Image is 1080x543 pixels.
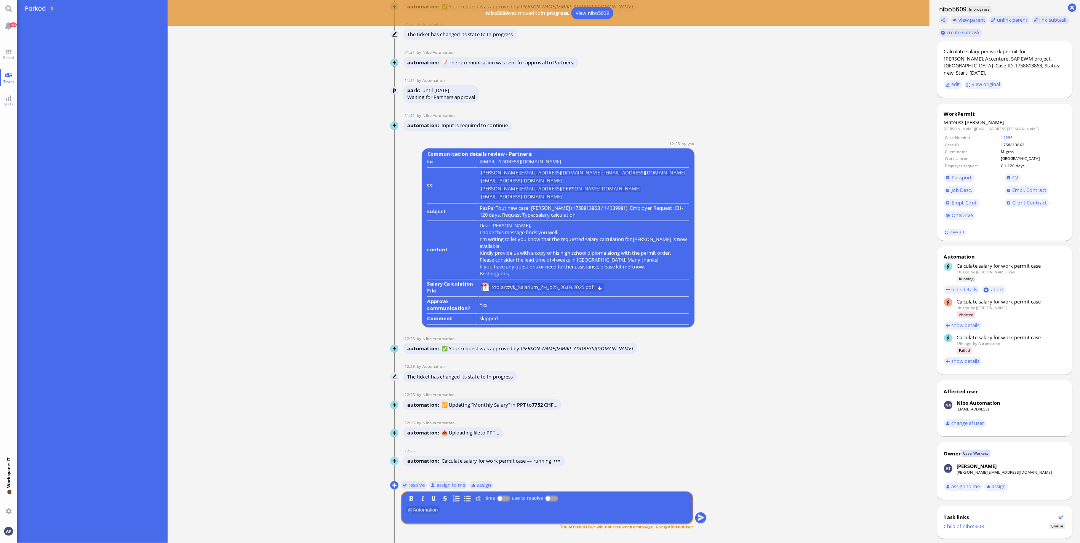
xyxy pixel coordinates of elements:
span: automation [407,345,442,352]
p-inputswitch: use to resolve [545,495,558,501]
span: automation@bluelakelegal.com [979,341,1000,346]
img: Automation [390,31,399,39]
b: In progress [541,10,568,16]
button: Download Stolarczyk_Salarium_ZH_p25_26.09.2025.pdf [598,285,603,290]
td: content [427,222,478,280]
img: Automation [390,373,399,382]
span: automation [407,430,442,436]
td: [GEOGRAPHIC_DATA] [1001,155,1065,161]
span: by [417,420,423,426]
span: The ticket has changed its state to In progress [407,374,513,380]
task-group-action-menu: link subtask [1032,16,1069,24]
span: by [417,113,423,118]
td: cc [427,169,478,204]
span: Running [957,276,976,282]
span: by [973,341,977,346]
td: Work canton [945,155,1000,161]
button: view original [965,80,1003,89]
button: abort [982,286,1006,294]
span: 12:25 [405,364,417,369]
i: [PERSON_NAME][EMAIL_ADDRESS][DOMAIN_NAME] [521,345,633,352]
span: Stats [2,101,15,107]
button: resolve [401,481,427,489]
a: view all [944,229,966,235]
span: 12:25 [405,449,417,454]
a: View nibo5609 [571,7,613,19]
td: Employer request [945,163,1000,169]
span: ✅ Your request was approved by: [442,345,633,352]
span: by [417,336,423,342]
div: Nibo Automation [957,399,1001,406]
td: Case ID [945,142,1000,148]
span: • [556,458,558,465]
img: Nibo Automation [944,401,952,409]
span: 📝 The communication was sent for approval to Partners. [442,59,574,66]
a: Client Contract [1005,199,1050,207]
span: anusha.thakur@bluelakelegal.com [976,305,1008,310]
img: Nibo Automation [390,345,399,353]
td: Client name [945,149,1000,155]
div: Waiting for Partners approval [407,94,475,101]
p: I'm writing to let you know that the requested salary calculation for [PERSON_NAME] is now availa... [480,236,689,250]
h1: nibo5609 [937,5,967,14]
a: CV [1005,174,1021,182]
td: Salary Calculation File [427,280,478,297]
button: Show flow diagram [1059,514,1064,519]
span: automation@nibo.ai [422,336,454,342]
span: automation [407,458,442,465]
td: subject [427,204,478,221]
span: automation@nibo.ai [422,392,454,398]
button: show details [944,357,982,366]
span: 11:21 [405,50,417,55]
div: [PERSON_NAME] [957,463,997,470]
button: assign to me [944,482,982,491]
button: change af user [944,419,987,428]
span: skipped [480,315,498,322]
li: [PERSON_NAME][EMAIL_ADDRESS][DOMAIN_NAME] [481,170,602,176]
div: Calculate salary for work permit case [957,334,1066,341]
span: Job Desc. [952,187,972,193]
span: Failed [957,347,972,354]
span: Team [2,79,16,84]
span: Client Contract [1013,199,1047,206]
img: Nibo Automation [390,401,399,410]
lob-view: Stolarczyk_Salarium_ZH_p25_26.09.2025.pdf [481,283,604,292]
span: 0 [51,6,53,11]
a: [PERSON_NAME][EMAIL_ADDRESS][DOMAIN_NAME] [957,470,1052,475]
runbook-parameter-view: [EMAIL_ADDRESS][DOMAIN_NAME] [480,158,562,165]
span: automation@nibo.ai [422,50,454,55]
span: by [417,78,423,83]
strong: 7752 CHF [532,402,554,409]
span: by [682,141,688,147]
span: femia.vas@bluelakelegal.com [976,269,1015,275]
span: by [417,50,423,55]
button: create subtask [939,29,982,37]
span: 💼 Workspace: IT [6,488,11,505]
p: If you have any questions or need further assistance, please let me know. [480,264,689,270]
p: Kindly provide us with a copy of his high school diploma along with the permit order. [480,250,689,257]
span: Empl. Contract [1013,187,1047,193]
span: link subtask [1040,16,1067,23]
a: 11296 [1001,135,1013,140]
span: 3h ago [957,305,970,310]
button: S [441,494,449,503]
span: park [407,87,422,94]
img: You [4,527,13,535]
span: 🔁 Updating "Monthly Salary" in PPT to ... [442,402,557,409]
span: [PERSON_NAME] [965,119,1004,126]
span: until [422,87,433,94]
span: 12:25 [405,392,417,398]
label: time [485,495,497,501]
li: [EMAIL_ADDRESS][DOMAIN_NAME] [481,178,563,184]
dd: [PERSON_NAME][EMAIL_ADDRESS][DOMAIN_NAME] [944,126,1066,131]
img: Anusha Thakur [944,464,952,473]
span: Mateusz [944,119,964,126]
button: U [430,494,438,503]
span: • [558,458,561,465]
img: Nibo Automation [390,430,399,438]
div: Calculate salary for work permit case [957,298,1066,305]
span: automation@bluelakelegal.com [422,364,444,369]
div: WorkPermit [944,110,1066,117]
span: Calculate salary for work permit case — running [442,458,561,465]
span: Status [1049,523,1065,529]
